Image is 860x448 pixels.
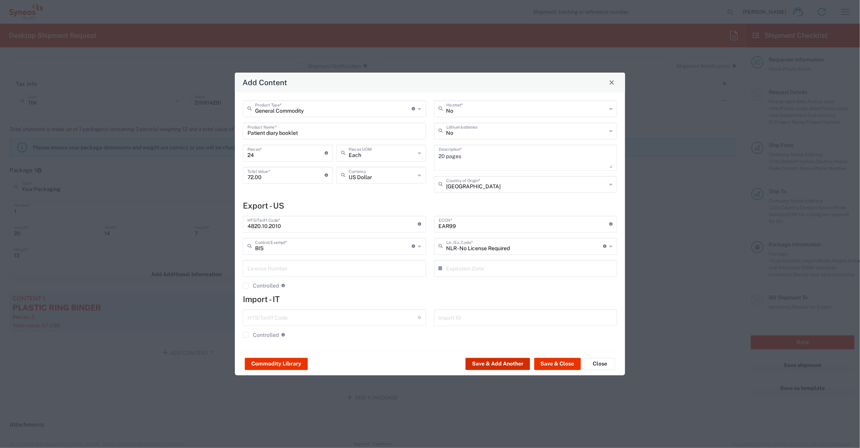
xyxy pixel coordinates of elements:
[243,201,617,210] h4: Export - US
[606,77,617,88] button: Close
[243,77,288,88] h4: Add Content
[245,358,308,370] button: Commodity Library
[243,283,279,289] label: Controlled
[466,358,530,370] button: Save & Add Another
[243,294,617,304] h4: Import - IT
[534,358,581,370] button: Save & Close
[243,332,279,338] label: Controlled
[585,358,615,370] button: Close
